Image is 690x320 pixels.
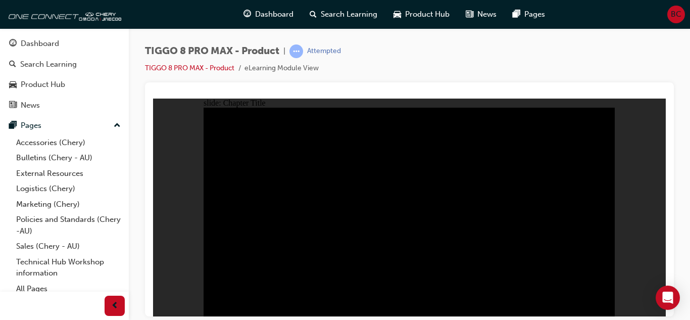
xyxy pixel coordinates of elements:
[255,9,293,20] span: Dashboard
[12,281,125,297] a: All Pages
[111,300,119,312] span: prev-icon
[235,4,302,25] a: guage-iconDashboard
[310,8,317,21] span: search-icon
[5,4,121,24] img: oneconnect
[9,121,17,130] span: pages-icon
[477,9,497,20] span: News
[145,45,279,57] span: TIGGO 8 PRO MAX - Product
[12,181,125,197] a: Logistics (Chery)
[9,60,16,69] span: search-icon
[302,4,385,25] a: search-iconSearch Learning
[21,100,40,111] div: News
[244,63,319,74] li: eLearning Module View
[21,120,41,131] div: Pages
[4,96,125,115] a: News
[12,135,125,151] a: Accessories (Chery)
[12,212,125,239] a: Policies and Standards (Chery -AU)
[405,9,450,20] span: Product Hub
[12,166,125,181] a: External Resources
[667,6,685,23] button: BC
[505,4,553,25] a: pages-iconPages
[321,9,377,20] span: Search Learning
[145,64,234,72] a: TIGGO 8 PRO MAX - Product
[12,254,125,281] a: Technical Hub Workshop information
[9,101,17,110] span: news-icon
[671,9,681,20] span: BC
[524,9,545,20] span: Pages
[385,4,458,25] a: car-iconProduct Hub
[4,55,125,74] a: Search Learning
[9,80,17,89] span: car-icon
[12,197,125,212] a: Marketing (Chery)
[307,47,341,56] div: Attempted
[243,8,251,21] span: guage-icon
[12,239,125,254] a: Sales (Chery - AU)
[458,4,505,25] a: news-iconNews
[4,32,125,116] button: DashboardSearch LearningProduct HubNews
[114,119,121,132] span: up-icon
[656,286,680,310] div: Open Intercom Messenger
[21,38,59,50] div: Dashboard
[12,150,125,166] a: Bulletins (Chery - AU)
[4,34,125,53] a: Dashboard
[4,75,125,94] a: Product Hub
[289,44,303,58] span: learningRecordVerb_ATTEMPT-icon
[4,116,125,135] button: Pages
[513,8,520,21] span: pages-icon
[283,45,285,57] span: |
[20,59,77,70] div: Search Learning
[9,39,17,49] span: guage-icon
[466,8,473,21] span: news-icon
[393,8,401,21] span: car-icon
[21,79,65,90] div: Product Hub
